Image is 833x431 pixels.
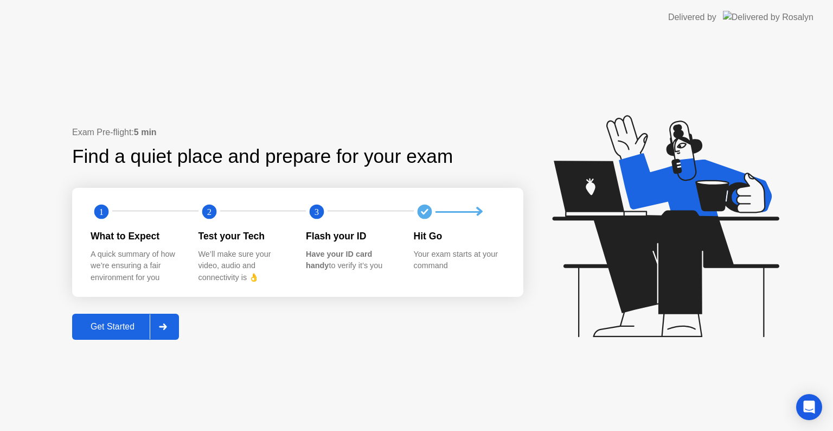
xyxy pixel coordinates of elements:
div: Find a quiet place and prepare for your exam [72,142,454,171]
div: What to Expect [91,229,181,243]
div: Get Started [75,322,150,332]
div: Hit Go [414,229,504,243]
div: Test your Tech [198,229,289,243]
div: Your exam starts at your command [414,249,504,272]
b: 5 min [134,128,157,137]
div: A quick summary of how we’re ensuring a fair environment for you [91,249,181,284]
text: 2 [207,207,211,217]
div: Flash your ID [306,229,396,243]
div: Exam Pre-flight: [72,126,523,139]
button: Get Started [72,314,179,340]
div: to verify it’s you [306,249,396,272]
div: Delivered by [668,11,716,24]
div: Open Intercom Messenger [796,394,822,420]
img: Delivered by Rosalyn [723,11,813,23]
text: 1 [99,207,104,217]
text: 3 [315,207,319,217]
div: We’ll make sure your video, audio and connectivity is 👌 [198,249,289,284]
b: Have your ID card handy [306,250,372,270]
